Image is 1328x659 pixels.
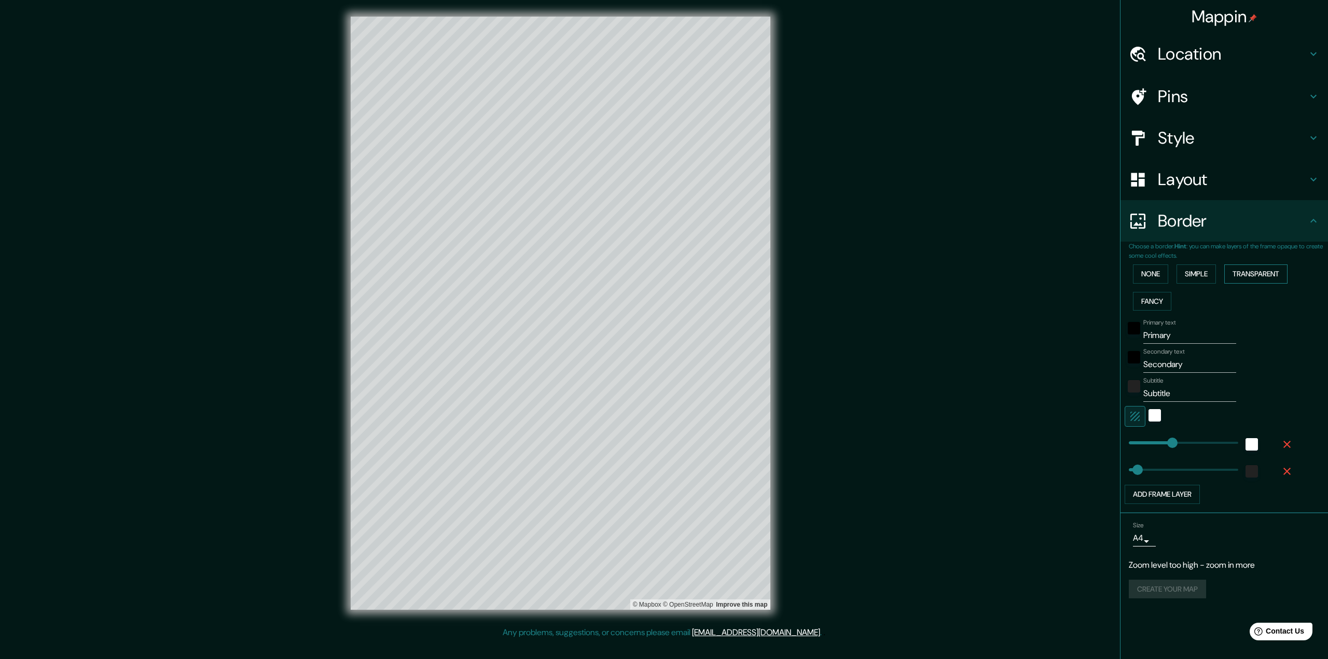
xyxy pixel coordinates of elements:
button: color-222222 [1128,380,1140,392]
button: black [1128,322,1140,334]
label: Secondary text [1143,347,1185,356]
a: OpenStreetMap [663,601,713,608]
button: None [1133,264,1168,284]
h4: Style [1158,128,1307,148]
label: Size [1133,521,1144,529]
button: white [1149,409,1161,422]
div: Layout [1120,159,1328,200]
div: A4 [1133,530,1156,546]
button: Fancy [1133,292,1171,311]
p: Any problems, suggestions, or concerns please email . [503,626,822,639]
label: Subtitle [1143,376,1164,385]
div: Border [1120,200,1328,242]
button: Add frame layer [1125,485,1200,504]
button: black [1128,351,1140,363]
div: . [822,626,823,639]
button: white [1246,438,1258,451]
label: Primary text [1143,318,1175,327]
div: . [823,626,825,639]
a: Mapbox [633,601,661,608]
a: [EMAIL_ADDRESS][DOMAIN_NAME] [692,627,820,638]
button: Transparent [1224,264,1288,284]
button: color-222222 [1246,465,1258,478]
h4: Pins [1158,86,1307,107]
h4: Layout [1158,169,1307,190]
h4: Location [1158,44,1307,64]
p: Choose a border. : you can make layers of the frame opaque to create some cool effects. [1129,242,1328,260]
h4: Mappin [1192,6,1257,27]
div: Pins [1120,76,1328,117]
b: Hint [1174,242,1186,250]
div: Style [1120,117,1328,159]
img: pin-icon.png [1249,14,1257,22]
button: Simple [1177,264,1216,284]
h4: Border [1158,211,1307,231]
iframe: Help widget launcher [1236,619,1317,648]
p: Zoom level too high - zoom in more [1129,559,1320,571]
a: Map feedback [716,601,767,608]
div: Location [1120,33,1328,75]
